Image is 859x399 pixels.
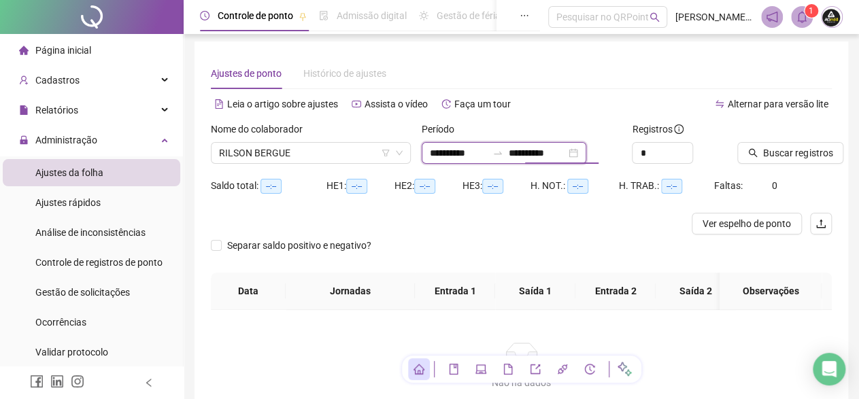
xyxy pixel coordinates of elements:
[772,180,777,191] span: 0
[414,179,435,194] span: --:--
[567,179,588,194] span: --:--
[144,378,154,387] span: left
[19,135,29,145] span: lock
[557,364,568,375] span: api
[71,375,84,388] span: instagram
[492,148,503,158] span: swap-right
[437,10,505,21] span: Gestão de férias
[692,213,802,235] button: Ver espelho de ponto
[415,273,495,310] th: Entrada 1
[715,99,724,109] span: swap
[30,375,44,388] span: facebook
[530,178,619,194] div: H. NOT.:
[419,11,428,20] span: sun
[35,105,78,116] span: Relatórios
[35,347,108,358] span: Validar protocolo
[35,167,103,178] span: Ajustes da folha
[35,75,80,86] span: Cadastros
[35,257,163,268] span: Controle de registros de ponto
[530,364,541,375] span: export
[730,283,811,298] span: Observações
[619,178,714,194] div: H. TRAB.:
[395,149,403,157] span: down
[286,273,415,310] th: Jornadas
[352,99,361,109] span: youtube
[414,364,424,375] span: home
[441,99,451,109] span: history
[365,99,428,109] span: Assista o vídeo
[728,99,828,109] span: Alternar para versão lite
[503,364,513,375] span: file
[462,178,530,194] div: HE 3:
[813,353,845,385] div: Open Intercom Messenger
[227,99,338,109] span: Leia o artigo sobre ajustes
[219,143,403,163] span: RILSON BERGUE
[214,99,224,109] span: file-text
[211,122,311,137] label: Nome do colaborador
[19,105,29,115] span: file
[346,179,367,194] span: --:--
[661,179,682,194] span: --:--
[299,12,307,20] span: pushpin
[319,11,329,20] span: file-done
[805,4,818,18] sup: 1
[482,179,503,194] span: --:--
[394,178,462,194] div: HE 2:
[720,273,822,310] th: Observações
[35,227,146,238] span: Análise de inconsistências
[211,68,282,79] span: Ajustes de ponto
[19,75,29,85] span: user-add
[809,6,813,16] span: 1
[703,216,791,231] span: Ver espelho de ponto
[222,238,377,253] span: Separar saldo positivo e negativo?
[737,142,843,164] button: Buscar registros
[584,364,595,375] span: history
[35,135,97,145] span: Administração
[822,7,842,27] img: 60144
[19,46,29,55] span: home
[520,11,529,20] span: ellipsis
[495,273,575,310] th: Saída 1
[200,11,209,20] span: clock-circle
[211,273,286,310] th: Data
[422,122,463,137] label: Período
[35,287,130,298] span: Gestão de solicitações
[575,273,656,310] th: Entrada 2
[454,99,511,109] span: Faça um tour
[227,375,815,390] div: Não há dados
[674,124,684,134] span: info-circle
[675,10,753,24] span: [PERSON_NAME] - GRUPO AGMED
[492,148,503,158] span: to
[50,375,64,388] span: linkedin
[475,364,486,375] span: laptop
[796,11,808,23] span: bell
[382,149,390,157] span: filter
[656,273,736,310] th: Saída 2
[448,364,459,375] span: book
[714,180,745,191] span: Faltas:
[337,10,407,21] span: Admissão digital
[632,122,684,137] span: Registros
[35,45,91,56] span: Página inicial
[815,218,826,229] span: upload
[35,197,101,208] span: Ajustes rápidos
[260,179,282,194] span: --:--
[218,10,293,21] span: Controle de ponto
[748,148,758,158] span: search
[650,12,660,22] span: search
[326,178,394,194] div: HE 1:
[211,178,326,194] div: Saldo total:
[766,11,778,23] span: notification
[35,317,86,328] span: Ocorrências
[763,145,832,160] span: Buscar registros
[303,68,386,79] span: Histórico de ajustes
